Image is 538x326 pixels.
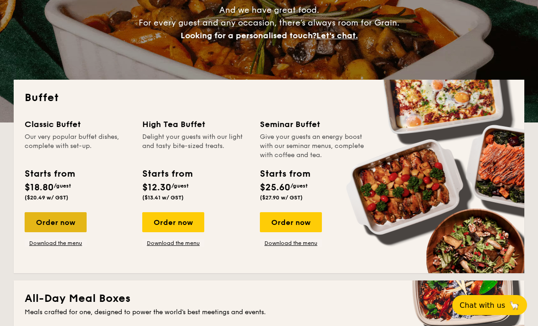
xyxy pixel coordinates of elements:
[25,91,513,105] h2: Buffet
[54,183,71,189] span: /guest
[25,167,74,181] div: Starts from
[25,194,68,201] span: ($20.49 w/ GST)
[260,132,367,160] div: Give your guests an energy boost with our seminar menus, complete with coffee and tea.
[25,212,87,232] div: Order now
[142,167,192,181] div: Starts from
[142,239,204,247] a: Download the menu
[25,239,87,247] a: Download the menu
[460,301,505,310] span: Chat with us
[181,31,316,41] span: Looking for a personalised touch?
[25,308,513,317] div: Meals crafted for one, designed to power the world's best meetings and events.
[260,167,310,181] div: Starts from
[260,118,367,131] div: Seminar Buffet
[142,194,184,201] span: ($13.41 w/ GST)
[142,212,204,232] div: Order now
[509,300,520,311] span: 🦙
[139,5,399,41] span: And we have great food. For every guest and any occasion, there’s always room for Grain.
[142,132,249,160] div: Delight your guests with our light and tasty bite-sized treats.
[260,182,290,193] span: $25.60
[171,183,189,189] span: /guest
[142,182,171,193] span: $12.30
[452,295,527,315] button: Chat with us🦙
[25,132,131,160] div: Our very popular buffet dishes, complete with set-up.
[260,239,322,247] a: Download the menu
[142,118,249,131] div: High Tea Buffet
[260,194,303,201] span: ($27.90 w/ GST)
[25,118,131,131] div: Classic Buffet
[25,291,513,306] h2: All-Day Meal Boxes
[260,212,322,232] div: Order now
[316,31,358,41] span: Let's chat.
[25,182,54,193] span: $18.80
[290,183,308,189] span: /guest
